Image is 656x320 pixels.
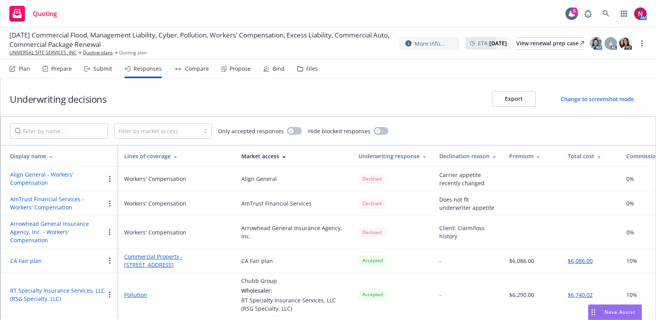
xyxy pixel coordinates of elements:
div: Accepted [358,290,387,299]
a: Quoting plans [83,49,113,56]
button: RT Specialty Insurance Services, LLC (RSG Specialty, LLC) [10,286,105,303]
div: CA Fair plan [241,257,273,265]
div: View renewal prep case [516,38,584,49]
button: Align General - Workers' Compensation [10,170,105,187]
div: Wholesaler: [241,286,346,295]
button: Export [492,91,536,107]
button: More info... [399,37,459,50]
div: Propose [230,66,251,72]
div: Files [306,66,318,72]
span: ETA : [478,39,507,47]
span: 10% [626,257,637,265]
a: View renewal prep case [516,37,584,50]
div: Responses [134,66,162,72]
div: Chubb Group [241,277,346,285]
span: More info... [415,39,445,48]
div: - [439,257,441,265]
div: Carrier appetite recently changed [439,171,497,187]
a: Switch app [616,6,632,21]
div: Market access [241,152,346,160]
button: $6,740.02 [568,291,593,299]
span: Nova Assist [604,309,635,315]
span: 10% [626,291,637,299]
span: 0% [626,199,634,207]
a: Search [598,6,614,21]
div: Declined [358,227,385,237]
a: Pollution [124,291,229,299]
div: Display name [10,152,112,160]
img: photo [619,37,632,50]
a: Report a Bug [580,6,596,21]
div: Accepted [358,256,387,265]
div: 5 [571,7,578,14]
button: Nova Assist [588,304,642,320]
div: Client: Claim/loss history [439,224,497,240]
div: Submit [93,66,112,72]
span: [DATE] Commercial Flood, Management Liability, Cyber, Pollution, Workers' Compensation, Excess Li... [9,30,393,49]
button: CA Fair plan [10,257,42,265]
button: AmTrust Financial Services - Workers' Compensation [10,195,105,211]
div: Plan [19,66,30,72]
img: photo [590,37,602,50]
div: Align General [241,175,277,183]
a: more [637,39,647,48]
div: Workers' Compensation [124,228,186,236]
div: Total cost [568,152,614,160]
span: Only accepted responses [218,127,284,135]
div: Does not fit underwriter appetite [439,195,497,212]
div: Change to screenshot mode [561,95,634,103]
div: Workers' Compensation [124,199,186,207]
div: $6,086.00 [509,257,534,265]
span: Quoting plan [119,49,147,56]
a: Quoting [6,3,60,25]
span: 0% [626,228,634,236]
div: RT Specialty Insurance Services, LLC (RSG Specialty, LLC) [241,296,346,313]
div: Declined [358,198,385,208]
div: Declined [358,174,385,184]
img: photo [634,7,647,20]
a: UNIVERSAL SITE SERVICES, INC [9,49,77,56]
div: Declination reason [439,152,497,160]
div: Compare [185,66,209,72]
div: Arrowhead General Insurance Agency, Inc. [241,224,346,240]
div: Underwriting response [358,152,427,160]
div: Bind [273,66,285,72]
input: Filter by name... [10,123,108,139]
div: Premium [509,152,555,160]
div: Prepare [51,66,72,72]
span: Declined [358,173,385,184]
div: Lines of coverage [124,152,229,160]
div: Drag to move [588,305,598,320]
span: Hide blocked responses [308,127,371,135]
span: A [609,39,613,48]
div: $6,290.00 [509,291,534,299]
span: Quoting [33,11,57,17]
button: Arrowhead General Insurance Agency, Inc. - Workers' Compensation [10,220,105,244]
button: Change to screenshot mode [548,91,647,107]
a: Commercial Property - [STREET_ADDRESS] [124,252,229,269]
div: - [439,291,441,299]
span: 0% [626,175,634,183]
strong: [DATE] [489,39,507,47]
button: $6,086.00 [568,257,593,265]
div: Workers' Compensation [124,175,186,183]
h1: Underwriting decisions [10,93,106,105]
div: AmTrust Financial Services [241,199,312,207]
